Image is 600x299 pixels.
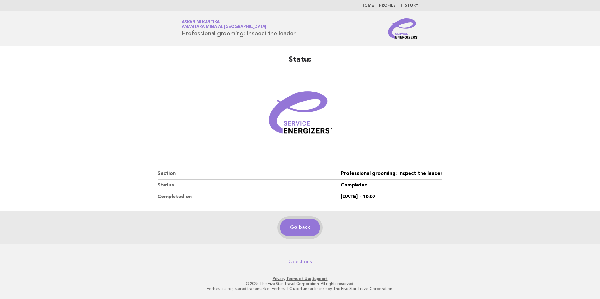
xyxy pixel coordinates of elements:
[312,276,328,281] a: Support
[379,4,396,8] a: Profile
[158,191,341,202] dt: Completed on
[182,20,266,29] a: Askarini KartikaAnantara Mina al [GEOGRAPHIC_DATA]
[182,25,266,29] span: Anantara Mina al [GEOGRAPHIC_DATA]
[273,276,285,281] a: Privacy
[341,168,442,180] dd: Professional grooming: Inspect the leader
[108,281,492,286] p: © 2025 The Five Star Travel Corporation. All rights reserved.
[158,180,341,191] dt: Status
[401,4,418,8] a: History
[341,191,442,202] dd: [DATE] - 10:07
[362,4,374,8] a: Home
[288,259,312,265] a: Questions
[341,180,442,191] dd: Completed
[388,18,418,39] img: Service Energizers
[108,286,492,291] p: Forbes is a registered trademark of Forbes LLC used under license by The Five Star Travel Corpora...
[262,78,338,153] img: Verified
[158,168,341,180] dt: Section
[158,55,442,70] h2: Status
[286,276,311,281] a: Terms of Use
[108,276,492,281] p: · ·
[182,20,296,37] h1: Professional grooming: Inspect the leader
[280,219,320,236] a: Go back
